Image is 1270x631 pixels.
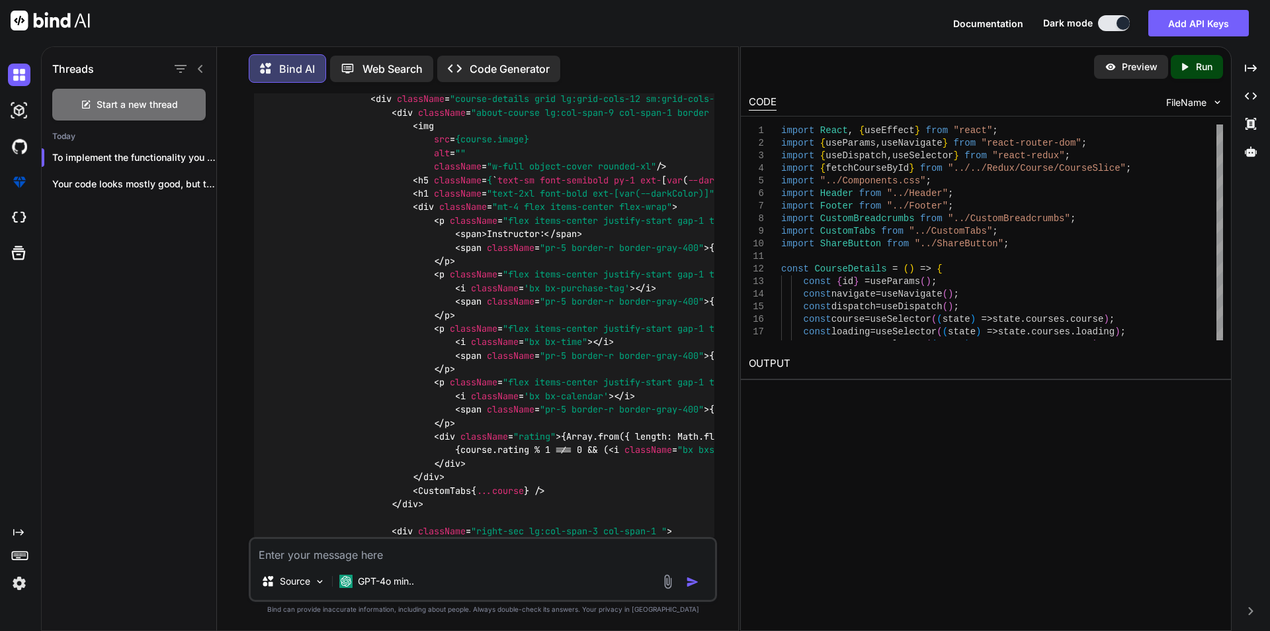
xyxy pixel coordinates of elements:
span: span [556,228,577,240]
span: state [948,326,976,337]
span: "" [455,147,466,159]
span: "../CustomTabs" [909,226,992,236]
span: < = > [455,282,635,294]
span: useDispatch [881,301,942,312]
span: span [460,404,482,416]
span: { [487,174,492,186]
span: className [487,404,534,416]
span: } [953,150,958,161]
span: . [1015,339,1020,350]
span: ) [976,326,981,337]
span: ; [948,201,953,211]
span: = [859,339,864,350]
span: ; [948,188,953,199]
span: ( [942,326,947,337]
span: span [460,228,482,240]
span: span [460,242,482,254]
span: className [450,377,497,389]
span: "../ShareButton" [914,238,1003,249]
span: "about-course lg:col-span-9 col-span-1 border border-gray-300 rounded-xl p-5" [471,107,878,119]
span: const [803,339,831,350]
span: from [886,238,909,249]
h1: Threads [52,61,94,77]
span: useNavigate [881,289,942,299]
span: < = > [413,187,720,199]
span: </ > [413,471,444,483]
span: ) [909,264,914,274]
span: < = > [370,93,836,105]
span: ) [948,289,953,299]
span: } [942,138,947,148]
span: "w-full object-cover rounded-xl" [487,161,656,173]
span: className [418,107,466,119]
span: state [992,314,1020,324]
span: . [1020,314,1025,324]
span: className [487,296,534,308]
span: courses [1031,326,1070,337]
span: { [820,163,825,173]
span: ( [931,314,937,324]
span: = [892,264,898,274]
span: useSelector [875,326,936,337]
span: { [837,276,842,287]
span: const [803,289,831,299]
span: ; [925,175,931,186]
span: "flex items-center justify-start gap-1 text-[var(--darkColor)] font-semibold text-md mr-5 " [503,377,984,389]
p: Web Search [362,61,423,77]
span: className [450,269,497,281]
span: ; [1098,339,1103,350]
span: Footer [820,201,853,211]
span: ) [964,339,970,350]
span: "react" [953,125,992,136]
span: </ > [434,363,455,375]
span: => [920,264,931,274]
span: ; [1126,163,1131,173]
span: < = > [455,390,614,402]
span: </ > [434,417,455,429]
span: "../Footer" [886,201,947,211]
span: useSelector [892,150,953,161]
span: ) [1092,339,1097,350]
span: ; [1120,326,1125,337]
span: FileName [1166,96,1206,109]
span: Dark mode [1043,17,1093,30]
span: import [781,175,814,186]
div: 2 [749,137,764,150]
span: Header [820,188,853,199]
span: CourseDetails [814,264,886,274]
span: import [781,138,814,148]
span: state [937,339,964,350]
span: < = > [434,322,990,334]
span: "../Header" [886,188,947,199]
span: import [781,201,814,211]
span: from [881,226,904,236]
span: ShareButton [820,238,880,249]
span: img [418,120,434,132]
span: id [842,276,853,287]
img: Pick Models [314,576,325,587]
div: 1 [749,124,764,137]
span: p [444,255,450,267]
span: < = > [455,336,593,348]
span: dispatch [831,301,875,312]
span: < = > [392,107,884,119]
span: ext- [640,174,661,186]
span: ( [925,339,931,350]
span: < = > [434,377,990,389]
span: import [781,150,814,161]
span: ) [948,301,953,312]
p: To implement the functionality you descr... [52,151,216,164]
span: div [418,201,434,213]
span: = [865,276,870,287]
p: Run [1196,60,1212,73]
span: ( [920,276,925,287]
span: } [914,125,919,136]
span: from [920,213,943,224]
span: ; [992,125,997,136]
span: fetchCourseById [825,163,909,173]
p: Bind AI [279,61,315,77]
span: ( [942,301,947,312]
span: } [909,163,914,173]
span: p [444,417,450,429]
img: attachment [660,574,675,589]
